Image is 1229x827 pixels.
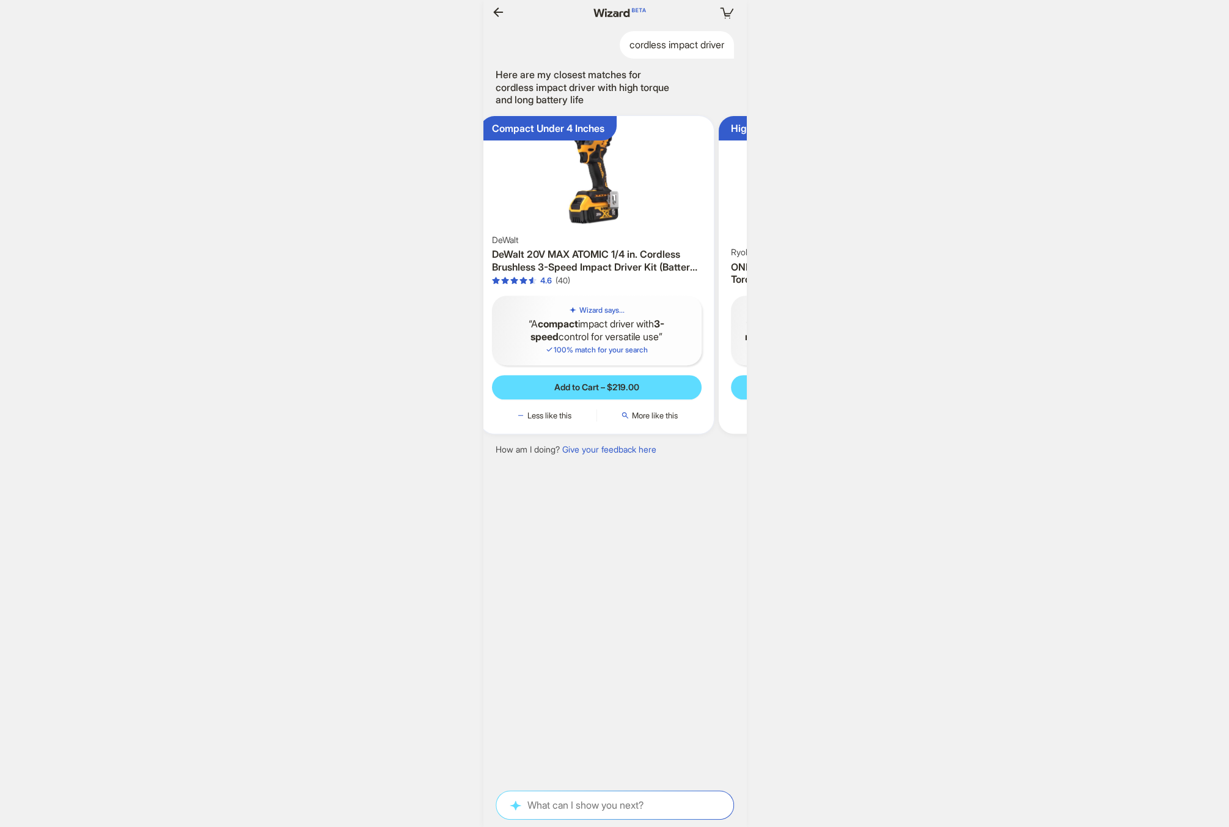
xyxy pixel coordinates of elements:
div: Compact Under 4 Inches [492,122,604,135]
span: star [501,277,509,285]
span: Ryobi [731,247,752,258]
span: star [492,277,500,285]
b: 3-speed [530,318,664,343]
div: How am I doing? [496,444,656,455]
span: star [519,277,527,285]
span: Add to Cart – $219.00 [554,382,639,393]
div: High Torque Power [731,122,817,135]
q: A impact driver with control for versatile use [502,318,692,343]
b: compact [538,318,578,330]
img: ONE+ HP 18V Brushless Cordless 1/2 in. High Torque Impact Wrench Kit w/ (2) 4.0 Ah Batteries, Cha... [724,121,948,247]
h5: Wizard says... [579,305,625,315]
img: DeWalt 20V MAX ATOMIC 1/4 in. Cordless Brushless 3-Speed Impact Driver Kit (Battery & Charger) [485,121,709,234]
span: star [529,277,537,285]
span: More like this [632,410,678,420]
a: Give your feedback here [562,444,656,454]
b: 4-mode control [745,318,925,343]
span: star [510,277,518,285]
div: 4.6 out of 5 stars [492,275,552,286]
span: DeWalt [492,235,518,246]
div: Here are my closest matches for cordless impact driver with high torque and long battery life [496,68,679,106]
div: cordless impact driver [620,31,734,59]
div: 4.6 [540,275,552,286]
h3: DeWalt 20V MAX ATOMIC 1/4 in. Cordless Brushless 3-Speed Impact Driver Kit (Battery & Charger) [492,248,702,274]
div: (40) [556,275,570,286]
span: Less like this [527,410,571,420]
span: 100 % match for your search [545,345,648,354]
q: A impact wrench with for versatile torque settings [741,318,931,343]
h3: ONE+ HP 18V Brushless Cordless 1/2 in. High Torque Impact Wrench Kit w/ (2) 4.0 Ah Batteries, Cha... [731,261,941,286]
